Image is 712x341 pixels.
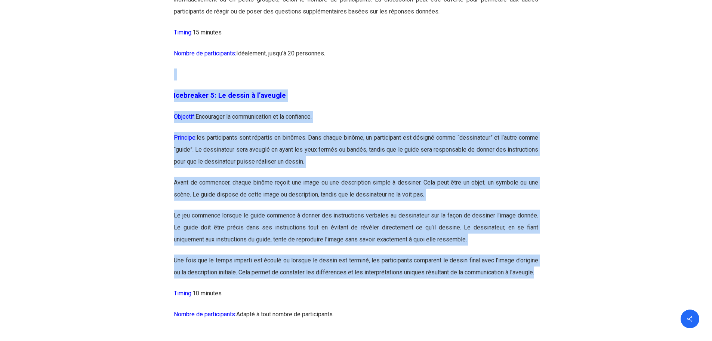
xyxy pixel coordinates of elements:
[174,134,197,141] span: Principe:
[174,287,538,308] p: 10 minutes
[174,255,538,287] p: Une fois que le temps imparti est écoulé ou lorsque le dessin est terminé, les participants compa...
[174,177,538,210] p: Avant de commencer, chaque binôme reçoit une image ou une description simple à dessiner. Cela peu...
[174,311,236,318] span: Nombre de participants:
[174,308,538,329] p: Adapté à tout nombre de participants.
[174,210,538,255] p: Le jeu commence lorsque le guide commence à donner des instructions verbales au dessinateur sur l...
[174,29,192,36] span: Timing:
[174,132,538,177] p: les participants sont répartis en binômes. Dans chaque binôme, un participant est désigné comme “...
[174,91,286,100] span: Icebreaker 5: Le dessin à l’aveugle
[174,50,236,57] span: Nombre de participants:
[174,48,538,68] p: Idéalement, jusqu’à 20 personnes.
[174,111,538,132] p: Encourager la communication et la confiance.
[174,290,192,297] span: Timing:
[174,113,195,120] span: Objectif:
[174,27,538,48] p: 15 minutes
